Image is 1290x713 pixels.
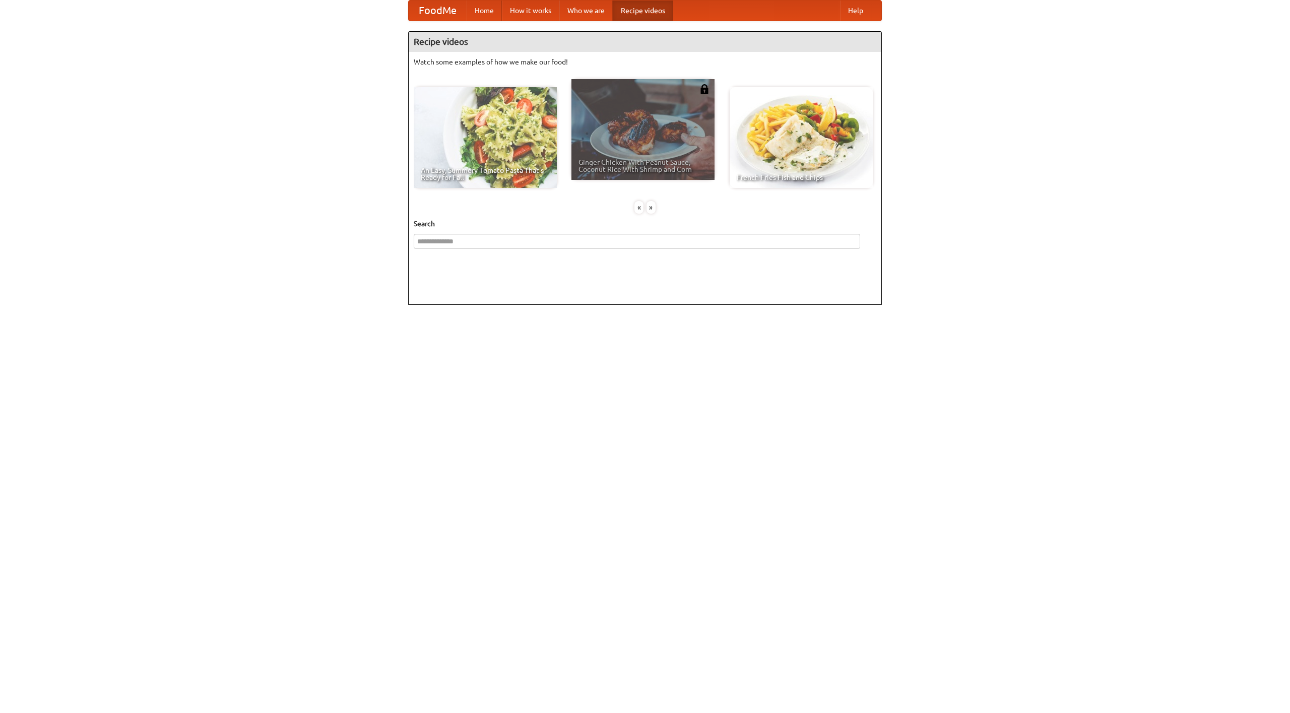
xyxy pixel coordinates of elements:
[737,174,866,181] span: French Fries Fish and Chips
[421,167,550,181] span: An Easy, Summery Tomato Pasta That's Ready for Fall
[647,201,656,214] div: »
[467,1,502,21] a: Home
[502,1,559,21] a: How it works
[414,87,557,188] a: An Easy, Summery Tomato Pasta That's Ready for Fall
[409,1,467,21] a: FoodMe
[559,1,613,21] a: Who we are
[409,32,881,52] h4: Recipe videos
[414,219,876,229] h5: Search
[634,201,643,214] div: «
[730,87,873,188] a: French Fries Fish and Chips
[613,1,673,21] a: Recipe videos
[699,84,709,94] img: 483408.png
[414,57,876,67] p: Watch some examples of how we make our food!
[840,1,871,21] a: Help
